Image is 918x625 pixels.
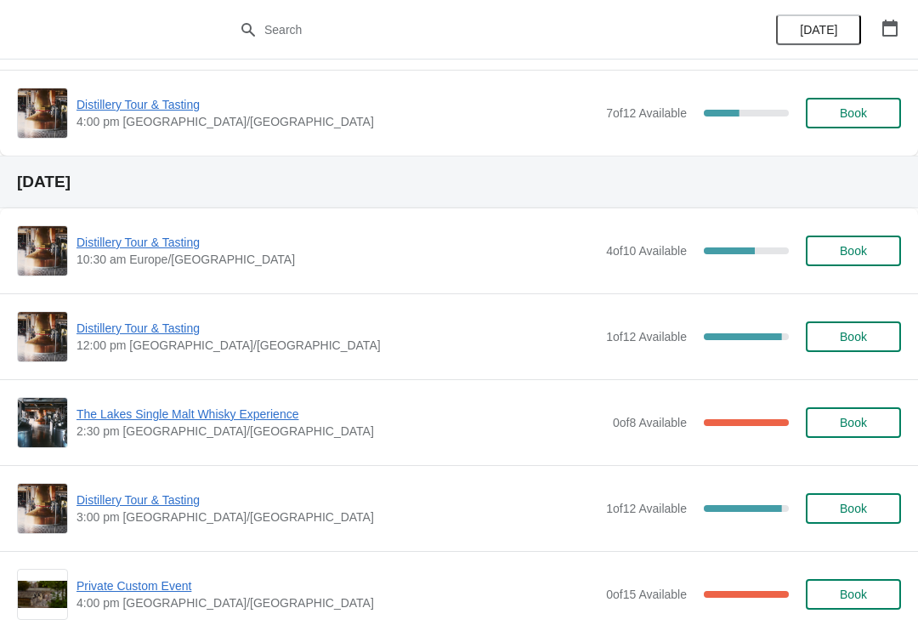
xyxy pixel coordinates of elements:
span: Book [840,416,867,429]
img: Distillery Tour & Tasting | | 10:30 am Europe/London [18,226,67,276]
span: Distillery Tour & Tasting [76,320,598,337]
button: Book [806,407,901,438]
span: 0 of 15 Available [606,588,687,601]
span: 4:00 pm [GEOGRAPHIC_DATA]/[GEOGRAPHIC_DATA] [76,594,598,611]
button: Book [806,321,901,352]
span: The Lakes Single Malt Whisky Experience [76,406,604,423]
img: Private Custom Event | | 4:00 pm Europe/London [18,581,67,609]
span: Distillery Tour & Tasting [76,96,598,113]
img: Distillery Tour & Tasting | | 12:00 pm Europe/London [18,312,67,361]
span: Book [840,502,867,515]
button: Book [806,236,901,266]
img: Distillery Tour & Tasting | | 4:00 pm Europe/London [18,88,67,138]
h2: [DATE] [17,173,901,190]
span: Distillery Tour & Tasting [76,234,598,251]
span: Book [840,244,867,258]
span: 10:30 am Europe/[GEOGRAPHIC_DATA] [76,251,598,268]
button: [DATE] [776,14,861,45]
span: Private Custom Event [76,577,598,594]
button: Book [806,98,901,128]
span: [DATE] [800,23,837,37]
span: Book [840,588,867,601]
span: Book [840,330,867,344]
span: 4 of 10 Available [606,244,687,258]
span: 1 of 12 Available [606,330,687,344]
span: Distillery Tour & Tasting [76,491,598,509]
span: Book [840,106,867,120]
span: 4:00 pm [GEOGRAPHIC_DATA]/[GEOGRAPHIC_DATA] [76,113,598,130]
img: The Lakes Single Malt Whisky Experience | | 2:30 pm Europe/London [18,398,67,447]
span: 0 of 8 Available [613,416,687,429]
span: 7 of 12 Available [606,106,687,120]
span: 1 of 12 Available [606,502,687,515]
span: 3:00 pm [GEOGRAPHIC_DATA]/[GEOGRAPHIC_DATA] [76,509,598,526]
button: Book [806,493,901,524]
input: Search [263,14,688,45]
span: 2:30 pm [GEOGRAPHIC_DATA]/[GEOGRAPHIC_DATA] [76,423,604,440]
span: 12:00 pm [GEOGRAPHIC_DATA]/[GEOGRAPHIC_DATA] [76,337,598,354]
button: Book [806,579,901,610]
img: Distillery Tour & Tasting | | 3:00 pm Europe/London [18,484,67,533]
